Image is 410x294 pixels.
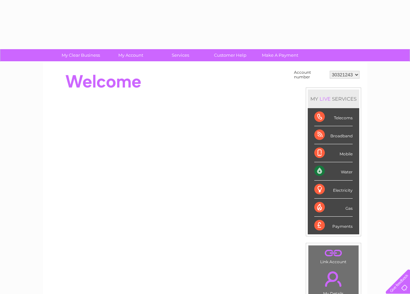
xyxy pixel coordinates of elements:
div: Broadband [314,126,353,144]
a: Make A Payment [253,49,307,61]
a: . [310,247,357,259]
div: Water [314,162,353,180]
div: Payments [314,217,353,234]
a: Services [153,49,207,61]
td: Link Account [308,245,359,266]
a: My Clear Business [54,49,108,61]
a: Customer Help [203,49,257,61]
div: Mobile [314,144,353,162]
div: Gas [314,199,353,217]
div: Electricity [314,181,353,199]
div: MY SERVICES [308,89,359,108]
a: . [310,267,357,290]
div: Telecoms [314,108,353,126]
div: LIVE [318,96,332,102]
td: Account number [292,69,328,81]
a: My Account [104,49,158,61]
